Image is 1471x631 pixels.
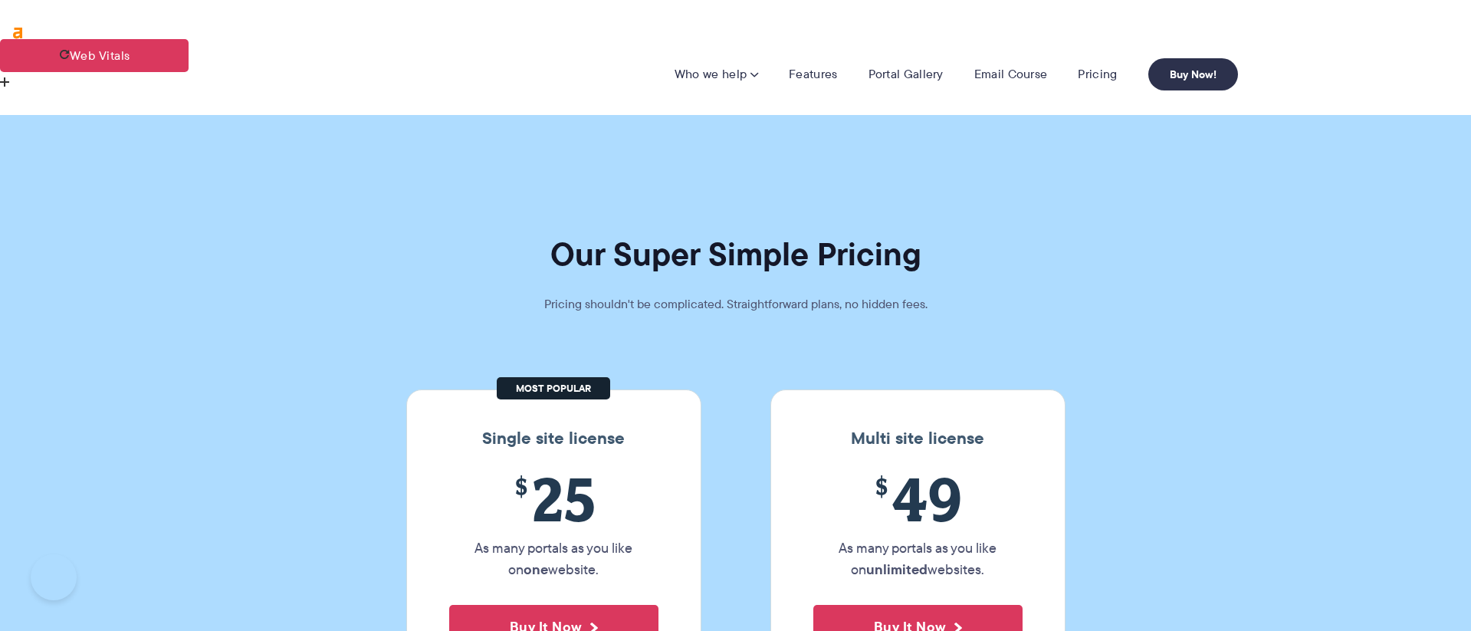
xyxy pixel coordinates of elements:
[866,559,928,580] strong: unlimited
[449,464,658,534] span: 25
[813,464,1023,534] span: 49
[524,559,548,580] strong: one
[31,554,77,600] iframe: Toggle Customer Support
[506,294,966,315] p: Pricing shouldn't be complicated. Straightforward plans, no hidden fees.
[786,429,1049,449] h3: Multi site license
[422,429,685,449] h3: Single site license
[813,537,1023,580] p: As many portals as you like on websites.
[449,537,658,580] p: As many portals as you like on website.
